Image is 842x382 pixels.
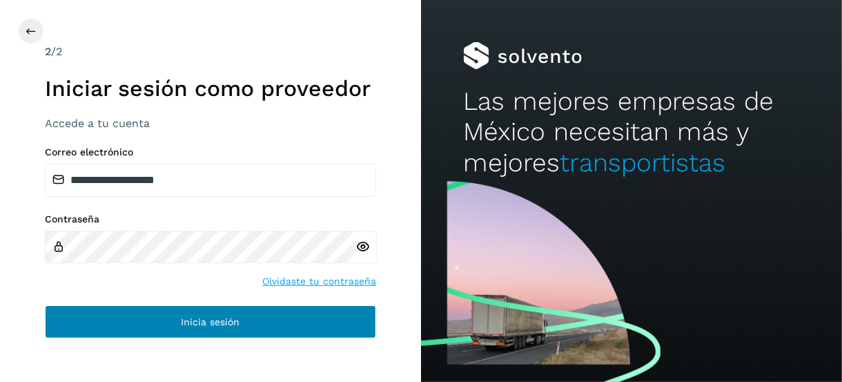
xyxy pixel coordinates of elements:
span: transportistas [560,148,725,178]
h3: Accede a tu cuenta [45,117,376,130]
h2: Las mejores empresas de México necesitan más y mejores [463,86,800,178]
h1: Iniciar sesión como proveedor [45,75,376,102]
label: Contraseña [45,213,376,225]
label: Correo electrónico [45,146,376,158]
div: /2 [45,44,376,60]
a: Olvidaste tu contraseña [262,274,376,289]
span: 2 [45,45,51,58]
span: Inicia sesión [182,317,240,327]
button: Inicia sesión [45,305,376,338]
